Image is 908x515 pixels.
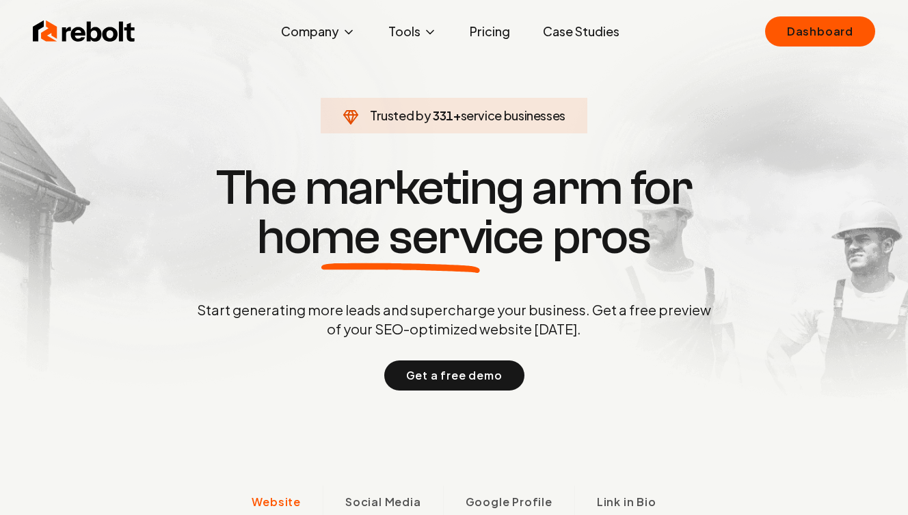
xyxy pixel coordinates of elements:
span: service businesses [461,107,566,123]
span: home service [257,213,544,262]
a: Dashboard [765,16,875,47]
span: 331 [433,106,453,125]
h1: The marketing arm for pros [126,163,782,262]
span: Google Profile [466,494,552,510]
button: Company [270,18,366,45]
img: Rebolt Logo [33,18,135,45]
span: Link in Bio [597,494,656,510]
span: Website [252,494,301,510]
button: Tools [377,18,448,45]
span: Trusted by [370,107,431,123]
p: Start generating more leads and supercharge your business. Get a free preview of your SEO-optimiz... [194,300,714,339]
a: Case Studies [532,18,630,45]
a: Pricing [459,18,521,45]
span: + [453,107,461,123]
span: Social Media [345,494,421,510]
button: Get a free demo [384,360,524,391]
